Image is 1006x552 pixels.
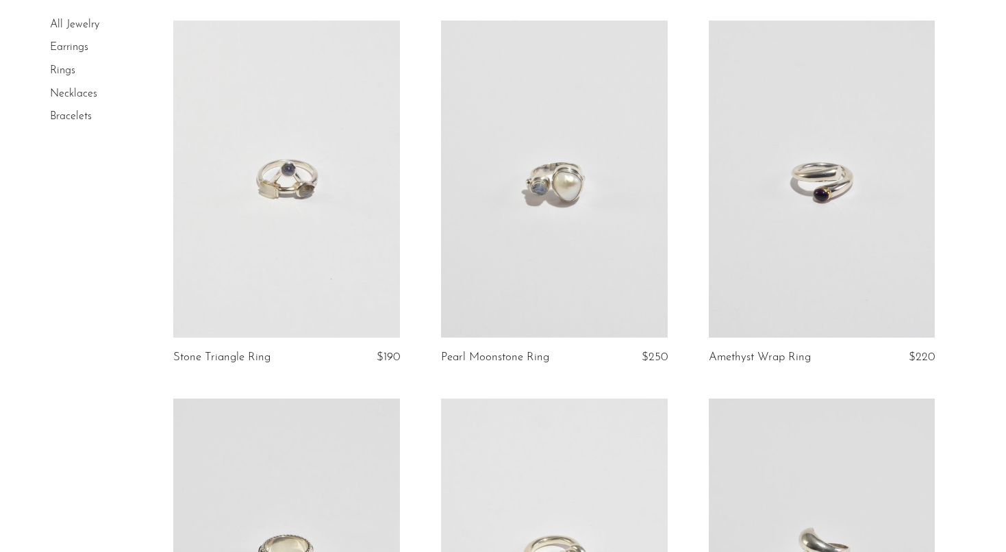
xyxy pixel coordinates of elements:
a: All Jewelry [50,19,99,30]
span: $190 [377,351,400,363]
a: Stone Triangle Ring [173,351,271,364]
a: Bracelets [50,111,92,122]
a: Rings [50,65,75,76]
span: $250 [642,351,668,363]
a: Pearl Moonstone Ring [441,351,549,364]
a: Necklaces [50,88,97,99]
a: Amethyst Wrap Ring [709,351,811,364]
span: $220 [909,351,935,363]
a: Earrings [50,42,88,53]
